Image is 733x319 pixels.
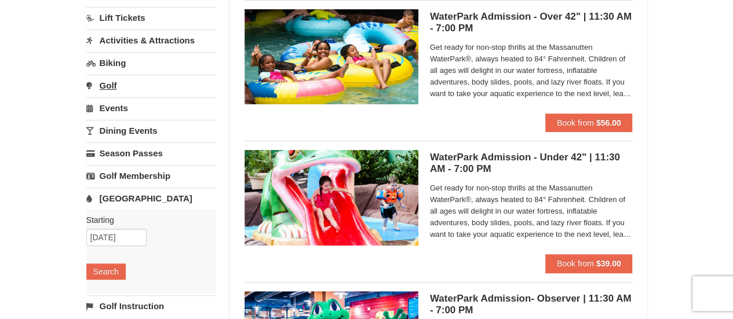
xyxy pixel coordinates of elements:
[86,52,216,74] a: Biking
[86,120,216,141] a: Dining Events
[245,9,418,104] img: 6619917-1560-394ba125.jpg
[430,152,633,175] h5: WaterPark Admission - Under 42" | 11:30 AM - 7:00 PM
[430,11,633,34] h5: WaterPark Admission - Over 42" | 11:30 AM - 7:00 PM
[86,30,216,51] a: Activities & Attractions
[86,7,216,28] a: Lift Tickets
[86,97,216,119] a: Events
[86,188,216,209] a: [GEOGRAPHIC_DATA]
[430,42,633,100] span: Get ready for non-stop thrills at the Massanutten WaterPark®, always heated to 84° Fahrenheit. Ch...
[86,263,126,280] button: Search
[86,75,216,96] a: Golf
[430,182,633,240] span: Get ready for non-stop thrills at the Massanutten WaterPark®, always heated to 84° Fahrenheit. Ch...
[557,259,594,268] span: Book from
[86,295,216,317] a: Golf Instruction
[596,259,621,268] strong: $39.00
[545,254,633,273] button: Book from $39.00
[245,150,418,245] img: 6619917-1570-0b90b492.jpg
[430,293,633,316] h5: WaterPark Admission- Observer | 11:30 AM - 7:00 PM
[86,142,216,164] a: Season Passes
[596,118,621,127] strong: $56.00
[86,165,216,186] a: Golf Membership
[557,118,594,127] span: Book from
[545,113,633,132] button: Book from $56.00
[86,214,207,226] label: Starting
